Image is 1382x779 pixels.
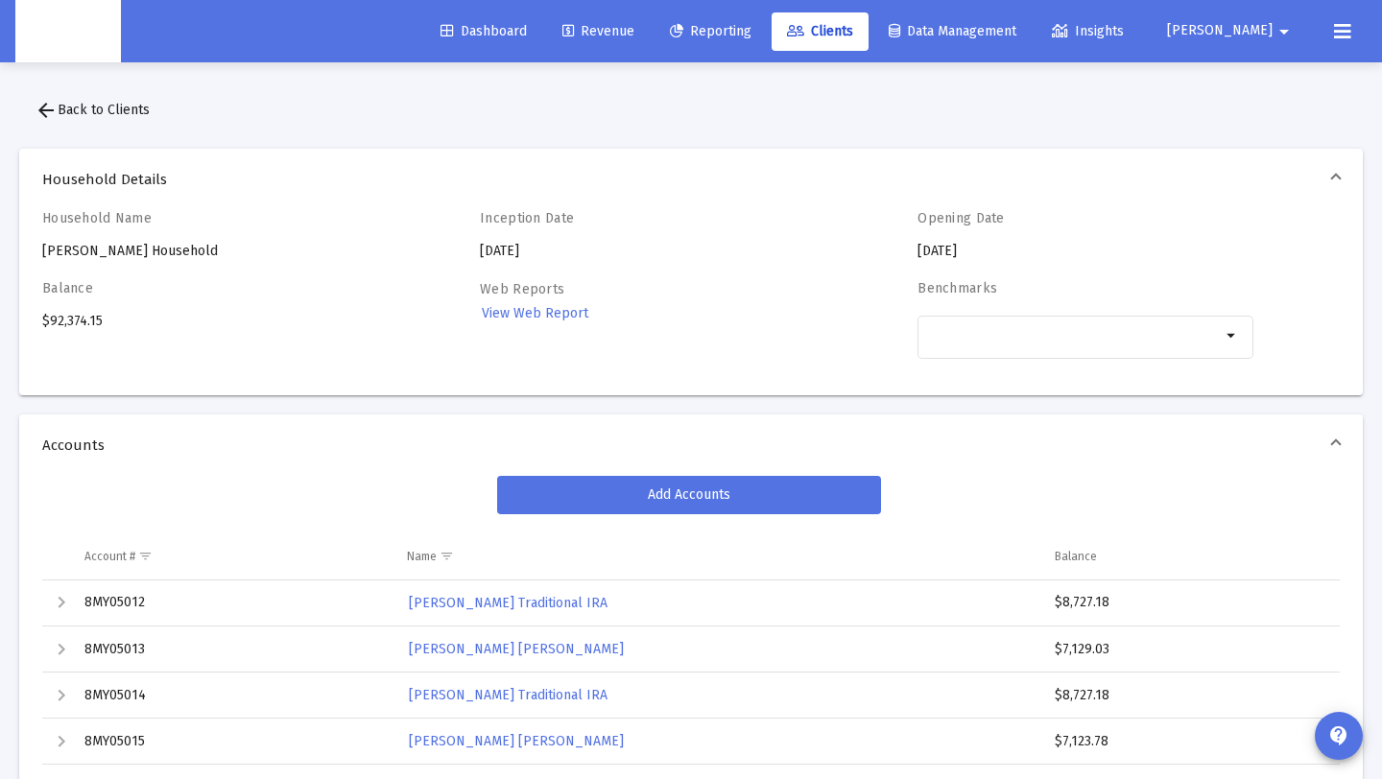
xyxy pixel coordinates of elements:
[497,476,881,514] button: Add Accounts
[772,12,869,51] a: Clients
[42,626,71,673] td: Expand
[1167,23,1273,39] span: [PERSON_NAME]
[917,210,1253,261] div: [DATE]
[648,486,730,503] span: Add Accounts
[42,280,378,296] h4: Balance
[19,149,1363,210] mat-expansion-panel-header: Household Details
[655,12,767,51] a: Reporting
[547,12,650,51] a: Revenue
[71,533,393,579] td: Column Account #
[1052,23,1124,39] span: Insights
[407,635,626,663] a: [PERSON_NAME] [PERSON_NAME]
[407,589,609,617] a: [PERSON_NAME] Traditional IRA
[1273,12,1296,51] mat-icon: arrow_drop_down
[1221,324,1244,347] mat-icon: arrow_drop_down
[1055,640,1322,659] div: $7,129.03
[425,12,542,51] a: Dashboard
[71,719,393,765] td: 8MY05015
[917,210,1253,226] h4: Opening Date
[889,23,1016,39] span: Data Management
[71,626,393,673] td: 8MY05013
[441,23,527,39] span: Dashboard
[440,549,454,563] span: Show filter options for column 'Name'
[71,673,393,719] td: 8MY05014
[35,99,58,122] mat-icon: arrow_back
[1055,593,1322,612] div: $8,727.18
[917,280,1253,296] h4: Benchmarks
[407,681,609,709] a: [PERSON_NAME] Traditional IRA
[480,299,590,327] a: View Web Report
[409,733,624,749] span: [PERSON_NAME] [PERSON_NAME]
[84,549,135,564] div: Account #
[480,281,564,297] label: Web Reports
[409,595,608,611] span: [PERSON_NAME] Traditional IRA
[42,673,71,719] td: Expand
[409,687,608,703] span: [PERSON_NAME] Traditional IRA
[482,305,588,321] span: View Web Report
[42,210,378,226] h4: Household Name
[138,549,153,563] span: Show filter options for column 'Account #'
[1036,12,1139,51] a: Insights
[1041,533,1340,579] td: Column Balance
[1327,724,1350,747] mat-icon: contact_support
[407,549,437,564] div: Name
[19,210,1363,395] div: Household Details
[30,12,107,51] img: Dashboard
[480,210,816,226] h4: Inception Date
[928,324,1221,347] mat-chip-list: Selection
[35,102,150,118] span: Back to Clients
[71,580,393,626] td: 8MY05012
[562,23,634,39] span: Revenue
[42,210,378,261] div: [PERSON_NAME] Household
[873,12,1032,51] a: Data Management
[1055,686,1322,705] div: $8,727.18
[1055,732,1322,751] div: $7,123.78
[42,580,71,626] td: Expand
[42,719,71,765] td: Expand
[393,533,1041,579] td: Column Name
[480,210,816,261] div: [DATE]
[42,170,1332,189] span: Household Details
[1144,12,1319,50] button: [PERSON_NAME]
[409,641,624,657] span: [PERSON_NAME] [PERSON_NAME]
[787,23,853,39] span: Clients
[670,23,751,39] span: Reporting
[42,436,1332,455] span: Accounts
[1055,549,1097,564] div: Balance
[19,91,165,130] button: Back to Clients
[407,727,626,755] a: [PERSON_NAME] [PERSON_NAME]
[42,280,378,380] div: $92,374.15
[19,414,1363,476] mat-expansion-panel-header: Accounts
